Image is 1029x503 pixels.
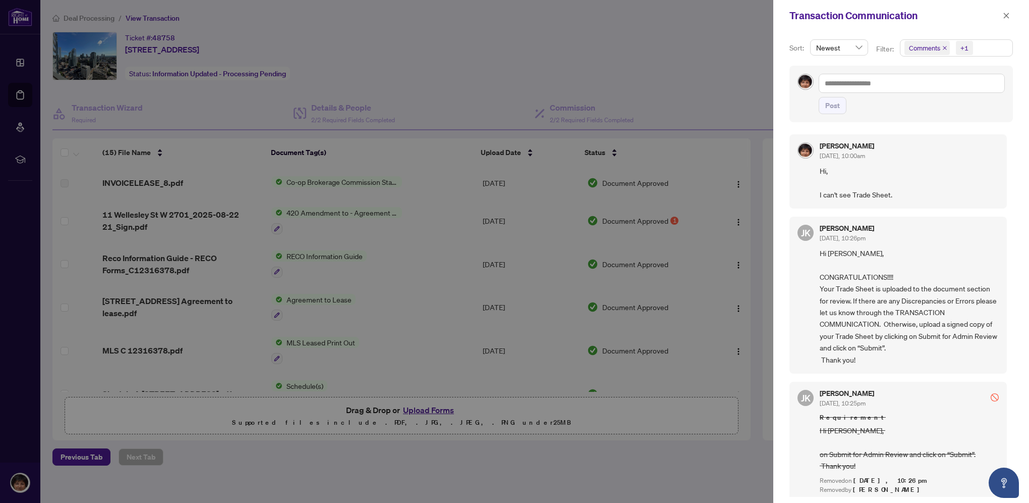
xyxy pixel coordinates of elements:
[789,42,806,54] p: Sort:
[820,425,999,472] span: Hi [PERSON_NAME], on Submit for Admin Review and click on “Submit”. Thank you!
[820,142,874,149] h5: [PERSON_NAME]
[904,41,950,55] span: Comments
[798,74,813,89] img: Profile Icon
[820,234,866,242] span: [DATE], 10:26pm
[801,226,811,240] span: JK
[960,43,968,53] div: +1
[820,247,999,366] span: Hi [PERSON_NAME], CONGRATULATIONS!!!! Your Trade Sheet is uploaded to the document section for re...
[876,43,895,55] p: Filter:
[820,399,866,407] span: [DATE], 10:25pm
[989,468,1019,498] button: Open asap
[820,476,999,486] div: Removed on
[991,393,999,401] span: stop
[819,97,846,114] button: Post
[909,43,940,53] span: Comments
[820,152,865,160] span: [DATE], 10:00am
[816,40,862,55] span: Newest
[820,225,874,232] h5: [PERSON_NAME]
[853,485,925,494] span: [PERSON_NAME]
[853,476,929,485] span: [DATE], 10:26pm
[1003,12,1010,19] span: close
[820,485,999,495] div: Removed by
[820,390,874,397] h5: [PERSON_NAME]
[789,8,1000,23] div: Transaction Communication
[801,391,811,405] span: JK
[820,165,999,200] span: Hi, I can't see Trade Sheet.
[798,143,813,158] img: Profile Icon
[820,413,999,423] span: Requirement
[942,45,947,51] span: close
